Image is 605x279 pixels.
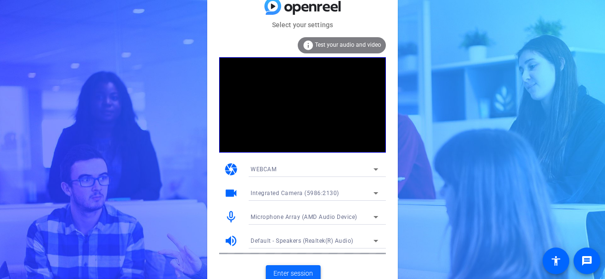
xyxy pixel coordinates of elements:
[251,214,357,220] span: Microphone Array (AMD Audio Device)
[251,238,353,244] span: Default - Speakers (Realtek(R) Audio)
[224,234,238,248] mat-icon: volume_up
[207,20,398,30] mat-card-subtitle: Select your settings
[224,162,238,176] mat-icon: camera
[251,190,339,196] span: Integrated Camera (5986:2130)
[550,255,562,267] mat-icon: accessibility
[302,40,314,51] mat-icon: info
[224,210,238,224] mat-icon: mic_none
[581,255,593,267] mat-icon: message
[315,41,381,48] span: Test your audio and video
[251,166,276,173] span: WEBCAM
[224,186,238,200] mat-icon: videocam
[273,269,313,279] span: Enter session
